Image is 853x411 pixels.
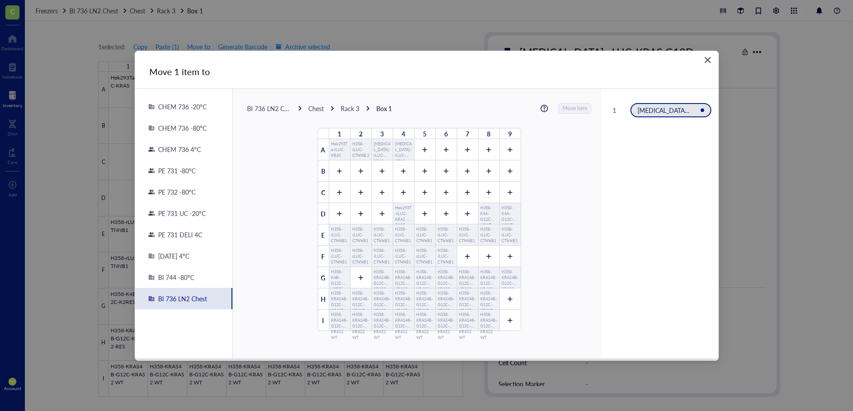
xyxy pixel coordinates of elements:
[416,311,433,329] div: H358-KRAS4B-G12C-KRAS2 WT
[149,65,690,78] div: Move 1 item to
[395,205,412,222] div: Hek293T-rLUC-KRAS G12C
[318,288,328,310] div: H
[395,247,412,265] div: H358-rLUC-CTNNB1
[155,167,195,175] div: PE 731 -80°C
[318,139,328,160] div: A
[558,103,591,114] button: Move here
[395,226,412,243] div: H358-rLUC-CTNNB1
[331,226,348,243] div: H358-rLUC-CTNNB1
[331,141,348,158] div: Hek293Ta-rLUC-KRAS
[501,226,518,243] div: H358-rLUC-CTNNB1
[416,290,433,307] div: H358-KRAS4B-G12C-KRAS2-RES
[352,141,369,158] div: H358-rLUC-CTNNB.3
[437,247,454,265] div: H358-rLUC-CTNNB1
[701,60,715,71] span: Close
[318,310,328,331] div: I
[480,290,497,307] div: H358-KRAS4B-G12C-KRAS2-RES
[437,226,454,243] div: H358-rLUC-CTNNB1
[328,128,350,139] div: 1
[416,247,433,265] div: H358-rLUC-CTNNB1
[155,295,207,303] div: BI 736 LN2 Chest
[501,205,518,222] div: H358-K4A-G12C-K2WT
[416,226,433,243] div: H358-rLUC-CTNNB1
[155,209,206,217] div: PE 731 UC -20°C
[341,104,359,112] div: Rack 3
[416,269,433,286] div: H358-KRAS4B-G12C-KRAS2-RES
[437,269,454,286] div: H358-KRAS4B-G12C-KRAS2-RES
[318,203,328,224] div: D
[613,106,627,114] div: 1
[352,247,369,265] div: H358-rLUC-CTNNB1
[478,128,499,139] div: 8
[331,247,348,265] div: H358-rLUC-CTNNB1
[373,247,391,265] div: H358-rLUC-CTNNB1
[318,246,328,267] div: F
[155,231,202,239] div: PE 731 DELI 4C
[501,269,518,286] div: H358-KRAS4B-G12C-KRAS2-RES
[480,226,497,243] div: H358-rLUC-CTNNB1
[435,128,456,139] div: 6
[371,128,392,139] div: 3
[373,226,391,243] div: H358-rLUC-CTNNB1
[637,106,738,115] span: [MEDICAL_DATA]-rLUC-KRAS G12D
[155,145,201,153] div: CHEM 736 4°C
[395,290,412,307] div: H358-KRAS4B-G12C-KRAS2-RES
[331,290,348,307] div: H358-KRAS4B-G12C-KRAS2-RES
[437,311,454,329] div: H358-KRAS4B-G12C-KRAS2 WT
[437,290,454,307] div: H358-KRAS4B-G12C-KRAS2-RES
[155,103,207,111] div: CHEM 736 -20°C
[395,311,412,329] div: H358-KRAS4B-G12C-KRAS2 WT
[701,58,715,72] button: Close
[376,104,392,112] div: Box 1
[395,269,412,286] div: H358-KRAS4B-G12C-KRAS2-RES
[352,226,369,243] div: H358-rLUC-CTNNB1
[155,273,194,281] div: BI 744 -80°C
[352,290,369,307] div: H358-KRAS4B-G12C-KRAS2-RES
[155,188,195,196] div: PE 732 -80°C
[247,104,291,112] div: BI 736 LN2 Chest
[456,128,478,139] div: 7
[458,311,476,329] div: H358-KRAS4B-G12C-KRAS2 WT
[414,128,435,139] div: 5
[373,311,391,329] div: H358-KRAS4B-G12C-KRAS2 WT
[458,269,476,286] div: H358-KRAS4B-G12C-KRAS2-RES
[318,160,328,182] div: B
[318,182,328,203] div: C
[458,226,476,243] div: H358-rLUC-CTNNB1
[331,311,348,329] div: H358-KRAS4B-G12C-KRAS2 WT
[395,141,412,158] div: [MEDICAL_DATA]-rLUC-KRAS G12D
[318,224,328,246] div: E
[392,128,414,139] div: 4
[480,269,497,286] div: H358-KRAS4B-G12C-KRAS2-RES
[155,252,189,260] div: [DATE] 4°C
[318,267,328,288] div: G
[352,311,369,329] div: H358-KRAS4B-G12C-KRAS2 WT
[373,290,391,307] div: H358-KRAS4B-G12C-KRAS2-RES
[373,269,391,286] div: H358-KRAS4B-G12C-KRAS2-RES
[499,128,520,139] div: 9
[480,311,497,329] div: H358-KRAS4B-G12C-KRAS2 WT
[155,124,207,132] div: CHEM 736 -80°C
[480,205,497,222] div: H358-K4A-G12C-K2WT
[350,128,371,139] div: 2
[458,290,476,307] div: H358-KRAS4B-G12C-KRAS2-RES
[331,269,348,286] div: H358-K4B-G12C-K2RES
[373,141,391,158] div: [MEDICAL_DATA]-rLUC-KRAS G12V
[308,104,324,112] div: Chest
